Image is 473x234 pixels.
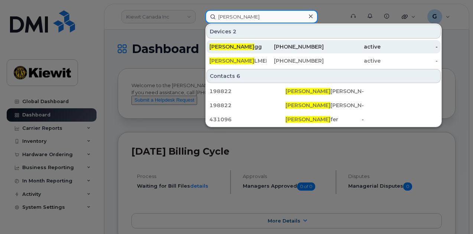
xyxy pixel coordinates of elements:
div: Contacts [206,69,441,83]
div: [PHONE_NUMBER] [267,43,324,50]
a: [PERSON_NAME]LMEN[PHONE_NUMBER]active- [206,54,441,67]
div: Devices [206,24,441,39]
span: [PERSON_NAME] [209,57,254,64]
span: [PERSON_NAME] [286,102,330,109]
div: gg [209,43,267,50]
div: 198822 [209,102,286,109]
div: - [362,116,438,123]
div: fer [286,116,362,123]
span: [PERSON_NAME] [209,43,254,50]
div: active [324,43,381,50]
a: 198822[PERSON_NAME][PERSON_NAME]- [206,99,441,112]
div: - [381,43,438,50]
iframe: Messenger Launcher [441,202,467,228]
div: [PHONE_NUMBER] [267,57,324,65]
div: - [362,102,438,109]
a: 431096[PERSON_NAME]fer- [206,113,441,126]
a: 198822[PERSON_NAME][PERSON_NAME]- [206,85,441,98]
div: - [381,57,438,65]
span: 6 [236,72,240,80]
span: [PERSON_NAME] [286,88,330,95]
div: [PERSON_NAME] [286,88,362,95]
div: active [324,57,381,65]
span: 2 [233,28,236,35]
span: [PERSON_NAME] [286,116,330,123]
div: 431096 [209,116,286,123]
div: [PERSON_NAME] [286,102,362,109]
div: LMEN [209,57,267,65]
a: [PERSON_NAME]gg[PHONE_NUMBER]active- [206,40,441,53]
div: - [362,88,438,95]
div: 198822 [209,88,286,95]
